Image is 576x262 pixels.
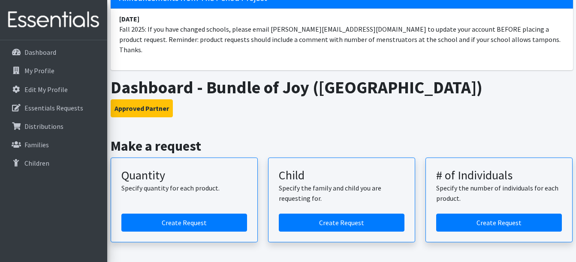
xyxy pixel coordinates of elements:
h2: Make a request [111,138,573,154]
h3: Child [279,168,404,183]
p: Families [24,140,49,149]
p: Specify quantity for each product. [121,183,247,193]
p: Specify the number of individuals for each product. [436,183,562,203]
a: Create a request by quantity [121,214,247,232]
a: Dashboard [3,44,104,61]
h3: # of Individuals [436,168,562,183]
li: Fall 2025: If you have changed schools, please email [PERSON_NAME][EMAIL_ADDRESS][DOMAIN_NAME] to... [111,9,573,60]
a: Edit My Profile [3,81,104,98]
p: Distributions [24,122,63,131]
a: Essentials Requests [3,99,104,116]
a: Create a request for a child or family [279,214,404,232]
h3: Quantity [121,168,247,183]
p: Dashboard [24,48,56,57]
p: Essentials Requests [24,104,83,112]
h1: Dashboard - Bundle of Joy ([GEOGRAPHIC_DATA]) [111,77,573,98]
img: HumanEssentials [3,6,104,34]
p: My Profile [24,66,54,75]
a: Families [3,136,104,153]
p: Children [24,159,49,167]
a: Create a request by number of individuals [436,214,562,232]
p: Edit My Profile [24,85,68,94]
a: Distributions [3,118,104,135]
a: Children [3,155,104,172]
a: My Profile [3,62,104,79]
strong: [DATE] [119,15,139,23]
p: Specify the family and child you are requesting for. [279,183,404,203]
button: Approved Partner [111,99,173,117]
